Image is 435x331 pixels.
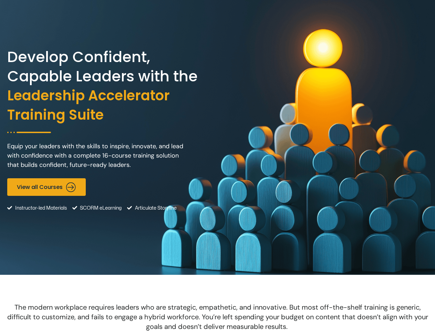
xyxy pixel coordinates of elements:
h2: Develop Confident, Capable Leaders with the [7,48,216,125]
span: SCORM eLearning [78,199,122,217]
span: Instructor-led Materials [13,199,67,217]
p: Equip your leaders with the skills to inspire, innovate, and lead with confidence with a complete... [7,142,186,170]
span: Leadership Accelerator Training Suite [7,86,216,125]
span: View all Courses [17,184,63,190]
span: The modern workplace requires leaders who are strategic, empathetic, and innovative. But most off... [7,303,428,331]
a: View all Courses [7,178,86,196]
span: Articulate Storyline [133,199,177,217]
